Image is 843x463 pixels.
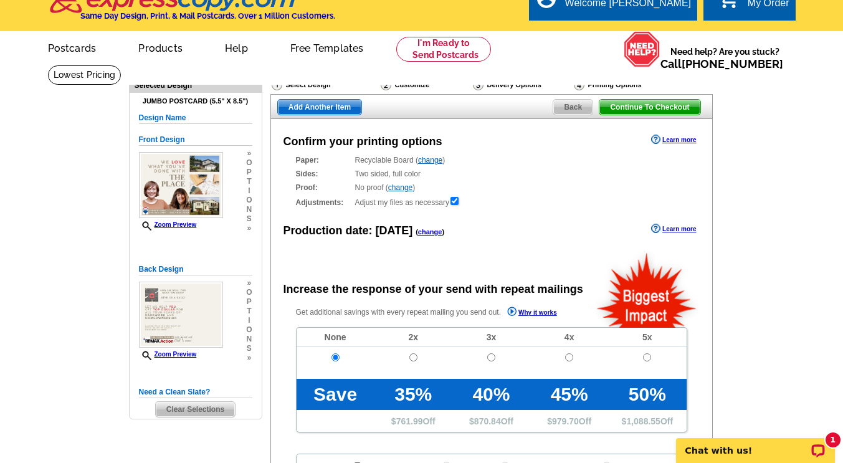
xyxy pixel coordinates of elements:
p: Get additional savings with every repeat mailing you send out. [296,305,584,320]
span: s [246,344,252,353]
strong: Adjustments: [296,197,351,208]
td: 2x [374,328,452,347]
span: i [246,316,252,325]
h5: Back Design [139,264,252,275]
span: t [246,177,252,186]
span: i [246,186,252,196]
td: 4x [530,328,608,347]
td: 50% [608,379,686,410]
img: Printing Options & Summary [574,79,584,90]
a: Zoom Preview [139,221,197,228]
span: 870.84 [474,416,501,426]
div: Confirm your printing options [283,133,442,150]
img: biggestImpact.png [596,251,698,328]
div: Delivery Options [472,79,573,94]
a: Postcards [28,32,117,62]
div: No proof ( ) [296,182,687,193]
span: » [246,149,252,158]
td: $ Off [374,410,452,432]
h4: Jumbo Postcard (5.5" x 8.5") [139,97,252,105]
div: Two sided, full color [296,168,687,179]
span: 761.99 [396,416,423,426]
a: [PHONE_NUMBER] [682,57,783,70]
img: small-thumb.jpg [139,152,223,218]
a: change [418,156,442,165]
div: Selected Design [130,79,262,91]
strong: Proof: [296,182,351,193]
td: 3x [452,328,530,347]
div: Increase the response of your send with repeat mailings [283,281,583,298]
span: o [246,288,252,297]
td: None [297,328,374,347]
span: Need help? Are you stuck? [660,45,789,70]
a: Zoom Preview [139,351,197,358]
div: Printing Options [573,79,682,94]
img: small-thumb.jpg [139,282,223,348]
span: n [246,335,252,344]
strong: Paper: [296,155,351,166]
div: Recyclable Board ( ) [296,155,687,166]
span: » [246,353,252,363]
img: help [624,31,660,67]
td: 45% [530,379,608,410]
a: Add Another Item [277,99,362,115]
h5: Design Name [139,112,252,124]
td: 5x [608,328,686,347]
td: Save [297,379,374,410]
a: Products [118,32,202,62]
span: Continue To Checkout [599,100,700,115]
span: ( ) [416,228,444,236]
a: Why it works [507,307,557,320]
td: $ Off [452,410,530,432]
div: Adjust my files as necessary [296,196,687,208]
span: [DATE] [376,224,413,237]
a: Help [205,32,268,62]
td: $ Off [530,410,608,432]
a: Learn more [651,224,696,234]
span: » [246,224,252,233]
span: o [246,325,252,335]
a: Learn more [651,135,696,145]
h5: Need a Clean Slate? [139,386,252,398]
span: o [246,196,252,205]
a: change [418,228,442,236]
span: Clear Selections [156,402,235,417]
img: Customize [381,79,391,90]
span: p [246,168,252,177]
img: Select Design [272,79,282,90]
td: $ Off [608,410,686,432]
iframe: LiveChat chat widget [668,424,843,463]
span: 1,088.55 [626,416,660,426]
div: Production date: [283,222,445,239]
a: change [388,183,412,192]
span: » [246,279,252,288]
strong: Sides: [296,168,351,179]
h4: Same Day Design, Print, & Mail Postcards. Over 1 Million Customers. [80,11,335,21]
span: 979.70 [552,416,579,426]
a: Free Templates [270,32,384,62]
div: Customize [379,79,472,91]
span: Add Another Item [278,100,361,115]
div: Select Design [270,79,379,94]
span: o [246,158,252,168]
h5: Front Design [139,134,252,146]
span: s [246,214,252,224]
span: p [246,297,252,307]
span: Back [553,100,593,115]
td: 35% [374,379,452,410]
span: n [246,205,252,214]
td: 40% [452,379,530,410]
a: Back [553,99,593,115]
img: Delivery Options [473,79,483,90]
span: Call [660,57,783,70]
span: t [246,307,252,316]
